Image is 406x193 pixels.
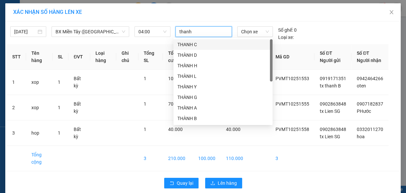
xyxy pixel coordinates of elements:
span: 04:00 [138,27,166,37]
span: PHước [357,109,371,114]
span: 40.000 [168,127,183,132]
td: Bất kỳ [68,120,90,146]
td: Bất kỳ [68,95,90,120]
div: THÀNH H [177,62,269,69]
span: Người nhận [357,58,381,63]
span: Người gửi [320,58,341,63]
div: THÀNH H [173,60,273,71]
span: 0902863848 [320,127,346,132]
span: 1 [58,80,60,85]
span: 1 [58,130,60,136]
div: THÀNH G [173,92,273,103]
span: Quay lại [177,179,193,187]
span: Chọn xe [241,27,269,37]
span: PVMT10251558 [276,127,309,132]
th: ĐVT [68,44,90,70]
td: hop [26,120,53,146]
span: tx thanh B [320,83,341,88]
span: tx Lien SG [320,134,340,139]
span: down [122,30,126,34]
span: Số ghế: [278,26,293,34]
span: 0919171351 [320,76,346,81]
div: THÀNH D [173,50,273,60]
th: Tên hàng [26,44,53,70]
div: THANH C [173,39,273,50]
td: 3 [138,146,163,171]
div: THÀNH L [173,71,273,81]
span: PVMT10251553 [276,76,309,81]
span: hoa [357,134,365,139]
div: THÀNH L [177,73,269,80]
div: THÀNH A [177,104,269,112]
span: oten [357,83,366,88]
span: upload [210,181,215,186]
span: XÁC NHẬN SỐ HÀNG LÊN XE [13,9,82,15]
span: 0907182837 [357,101,383,107]
span: 0942464266 [357,76,383,81]
div: THANH C [177,41,269,48]
th: Tổng SL [138,44,163,70]
span: 0902863848 [320,101,346,107]
input: 13/10/2025 [14,28,36,35]
span: close [389,10,394,15]
td: Bất kỳ [68,70,90,95]
th: Mã GD [270,44,314,70]
span: Số ĐT [357,50,369,56]
span: 1 [144,127,146,132]
button: rollbackQuay lại [164,178,199,188]
span: Số ĐT [320,50,332,56]
div: THÀNH B [173,113,273,124]
button: uploadLên hàng [205,178,242,188]
span: BX Miền Tây (Hàng Ngoài) [55,27,125,37]
span: PVMT10251555 [276,101,309,107]
span: 70.000 [168,101,183,107]
td: xop [26,70,53,95]
span: 1 [144,76,146,81]
td: xop [26,95,53,120]
div: 0 [278,26,297,34]
td: Tổng cộng [26,146,53,171]
span: Lên hàng [218,179,237,187]
span: 100.000 [168,76,185,81]
div: THÀNH Y [177,83,269,90]
td: 3 [7,120,26,146]
span: rollback [169,181,174,186]
td: 210.000 [163,146,193,171]
span: 1 [144,101,146,107]
div: THÀNH B [177,115,269,122]
div: THÀNH A [173,103,273,113]
td: 1 [7,70,26,95]
th: Loại hàng [90,44,116,70]
th: SL [53,44,68,70]
td: 100.000 [193,146,221,171]
span: tx Lien SG [320,109,340,114]
td: 2 [7,95,26,120]
th: STT [7,44,26,70]
span: 40.000 [226,127,240,132]
td: 3 [270,146,314,171]
td: 110.000 [221,146,248,171]
button: Close [382,3,401,22]
span: 0332011270 [357,127,383,132]
div: THÀNH G [177,94,269,101]
span: Loại xe: [278,34,294,41]
div: THÀNH D [177,51,269,59]
span: 1 [58,105,60,110]
div: THÀNH Y [173,81,273,92]
th: Tổng cước [163,44,193,70]
th: Ghi chú [116,44,138,70]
